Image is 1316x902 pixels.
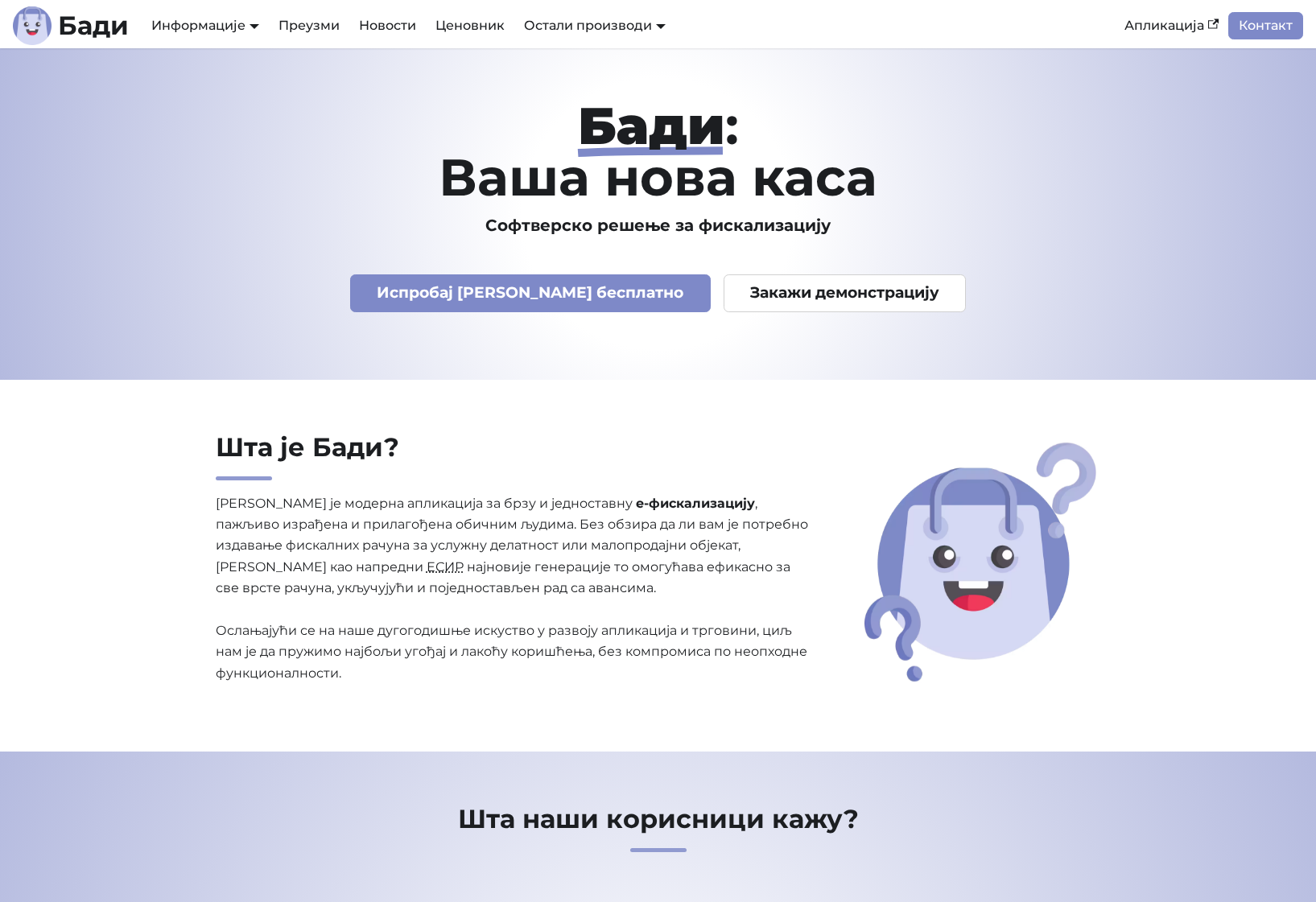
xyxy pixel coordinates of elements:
[859,437,1102,687] img: Шта је Бади?
[58,13,129,39] b: Бади
[426,12,514,39] a: Ценовник
[1228,12,1303,39] a: Контакт
[216,493,810,685] p: [PERSON_NAME] је модерна апликација за брзу и једноставну , пажљиво израђена и прилагођена обични...
[636,496,755,511] strong: е-фискализацију
[13,6,52,45] img: Лого
[140,216,1177,236] h3: Софтверско решење за фискализацију
[140,100,1177,203] h1: : Ваша нова каса
[578,94,725,157] strong: Бади
[269,12,349,39] a: Преузми
[151,18,259,33] a: Информације
[140,803,1177,852] h2: Шта наши корисници кажу?
[13,6,129,45] a: ЛогоБади
[724,274,967,312] a: Закажи демонстрацију
[216,431,810,480] h2: Шта је Бади?
[1115,12,1228,39] a: Апликација
[350,274,711,312] a: Испробај [PERSON_NAME] бесплатно
[524,18,666,33] a: Остали производи
[349,12,426,39] a: Новости
[427,559,464,575] abbr: Електронски систем за издавање рачуна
